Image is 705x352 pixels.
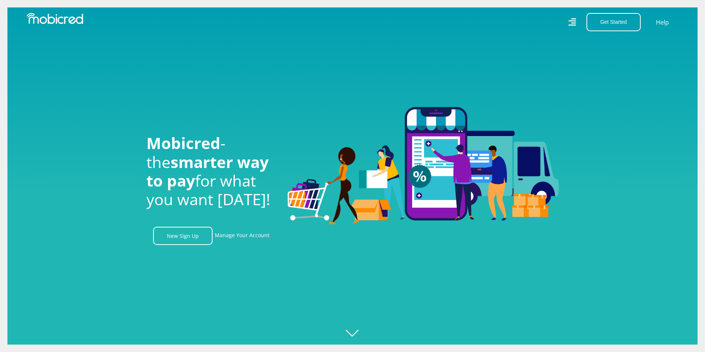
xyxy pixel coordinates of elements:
[586,13,641,31] button: Get Started
[656,17,669,27] a: Help
[146,132,220,154] span: Mobicred
[146,151,269,191] span: smarter way to pay
[153,227,213,245] a: New Sign Up
[215,227,269,245] a: Manage Your Account
[146,134,276,209] h1: - the for what you want [DATE]!
[27,13,83,24] img: Mobicred
[288,107,559,225] img: Welcome to Mobicred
